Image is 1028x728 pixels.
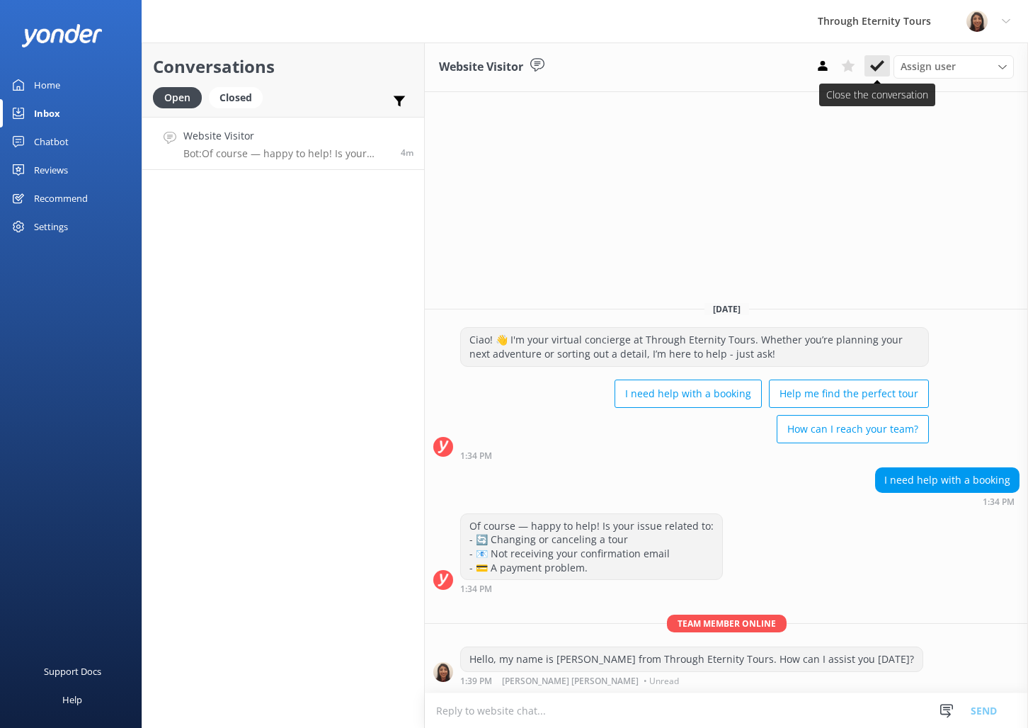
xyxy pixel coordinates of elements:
div: Open [153,87,202,108]
img: yonder-white-logo.png [21,24,103,47]
button: I need help with a booking [615,380,762,408]
div: Settings [34,212,68,241]
span: Team member online [667,615,787,632]
h3: Website Visitor [439,58,523,76]
strong: 1:39 PM [460,677,492,686]
img: 725-1755267273.png [966,11,988,32]
div: Hello, my name is [PERSON_NAME] from Through Eternity Tours. How can I assist you [DATE]? [461,647,923,671]
div: Assign User [893,55,1014,78]
div: Of course — happy to help! Is your issue related to: - 🔄 Changing or canceling a tour - 📧 Not rec... [461,514,722,579]
a: Open [153,89,209,105]
span: Aug 31 2025 01:34pm (UTC +02:00) Europe/Amsterdam [401,147,413,159]
p: Bot: Of course — happy to help! Is your issue related to: - 🔄 Changing or canceling a tour - 📧 No... [183,147,390,160]
div: Recommend [34,184,88,212]
span: Assign user [901,59,956,74]
h4: Website Visitor [183,128,390,144]
div: Aug 31 2025 01:34pm (UTC +02:00) Europe/Amsterdam [875,496,1020,506]
a: Closed [209,89,270,105]
div: Aug 31 2025 01:39pm (UTC +02:00) Europe/Amsterdam [460,676,923,686]
div: Ciao! 👋 I'm your virtual concierge at Through Eternity Tours. Whether you’re planning your next a... [461,328,928,365]
button: Help me find the perfect tour [769,380,929,408]
div: Help [62,686,82,714]
h2: Conversations [153,53,413,80]
strong: 1:34 PM [460,585,492,593]
div: Aug 31 2025 01:34pm (UTC +02:00) Europe/Amsterdam [460,450,929,460]
div: Reviews [34,156,68,184]
div: Support Docs [44,657,101,686]
div: Aug 31 2025 01:34pm (UTC +02:00) Europe/Amsterdam [460,584,723,593]
span: [DATE] [704,303,749,315]
strong: 1:34 PM [460,452,492,460]
a: Website VisitorBot:Of course — happy to help! Is your issue related to: - 🔄 Changing or canceling... [142,117,424,170]
div: Closed [209,87,263,108]
div: Inbox [34,99,60,127]
span: • Unread [644,677,679,686]
strong: 1:34 PM [983,498,1015,506]
span: [PERSON_NAME] [PERSON_NAME] [502,677,639,686]
div: Home [34,71,60,99]
button: How can I reach your team? [777,415,929,443]
div: Chatbot [34,127,69,156]
div: I need help with a booking [876,468,1019,492]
